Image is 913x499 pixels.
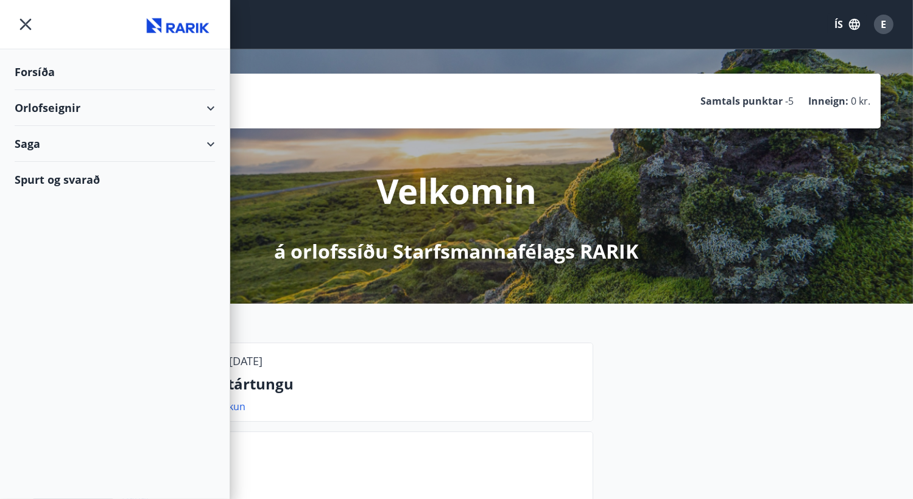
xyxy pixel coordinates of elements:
[809,94,849,108] p: Inneign :
[15,54,215,90] div: Forsíða
[881,18,887,31] span: E
[851,94,871,108] span: 0 kr.
[701,94,783,108] p: Samtals punktar
[15,126,215,162] div: Saga
[275,238,639,265] p: á orlofssíðu Starfsmannafélags RARIK
[828,13,867,35] button: ÍS
[15,13,37,35] button: menu
[122,374,583,394] p: Hrífunes í Skaftártungu
[15,162,215,197] div: Spurt og svarað
[376,167,537,214] p: Velkomin
[15,90,215,126] div: Orlofseignir
[869,10,898,39] button: E
[786,94,794,108] span: -5
[201,400,246,413] a: Sjá bókun
[142,13,215,38] img: union_logo
[122,462,583,483] p: Næstu helgi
